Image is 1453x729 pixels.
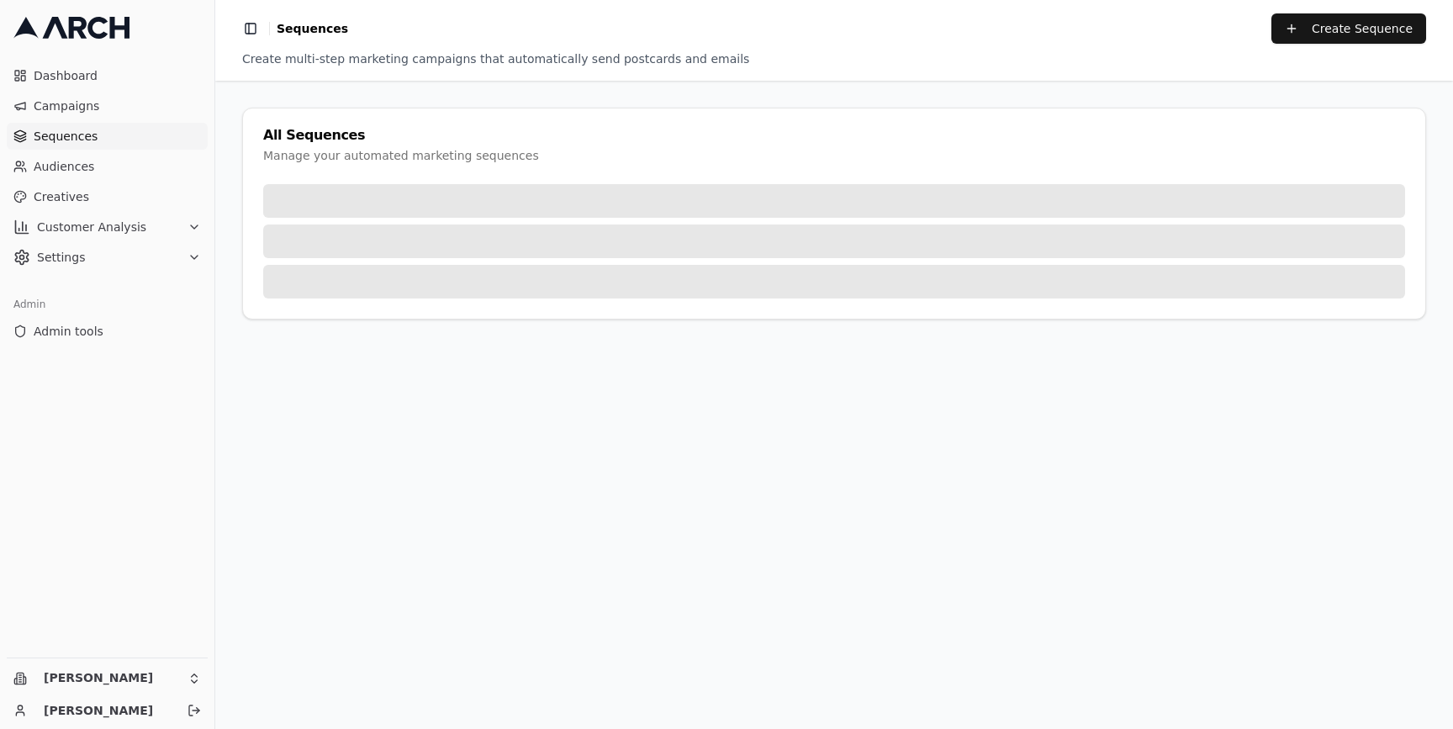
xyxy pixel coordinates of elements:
span: Sequences [34,128,201,145]
a: Sequences [7,123,208,150]
span: Settings [37,249,181,266]
span: Dashboard [34,67,201,84]
span: Admin tools [34,323,201,340]
button: [PERSON_NAME] [7,665,208,692]
a: Audiences [7,153,208,180]
a: Create Sequence [1270,13,1426,44]
a: [PERSON_NAME] [44,702,169,719]
span: Sequences [277,20,345,37]
button: Log out [182,699,206,722]
div: Admin [7,291,208,318]
span: Campaigns [34,98,201,114]
a: Dashboard [7,62,208,89]
button: Customer Analysis [7,214,208,240]
a: Creatives [7,183,208,210]
span: [PERSON_NAME] [44,671,181,686]
span: Creatives [34,188,201,205]
div: All Sequences [263,129,1405,142]
a: Campaigns [7,92,208,119]
div: Manage your automated marketing sequences [263,147,1405,164]
nav: breadcrumb [277,20,345,37]
span: Customer Analysis [37,219,181,235]
span: Audiences [34,158,201,175]
div: Create multi-step marketing campaigns that automatically send postcards and emails [242,50,1426,67]
a: Admin tools [7,318,208,345]
button: Settings [7,244,208,271]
